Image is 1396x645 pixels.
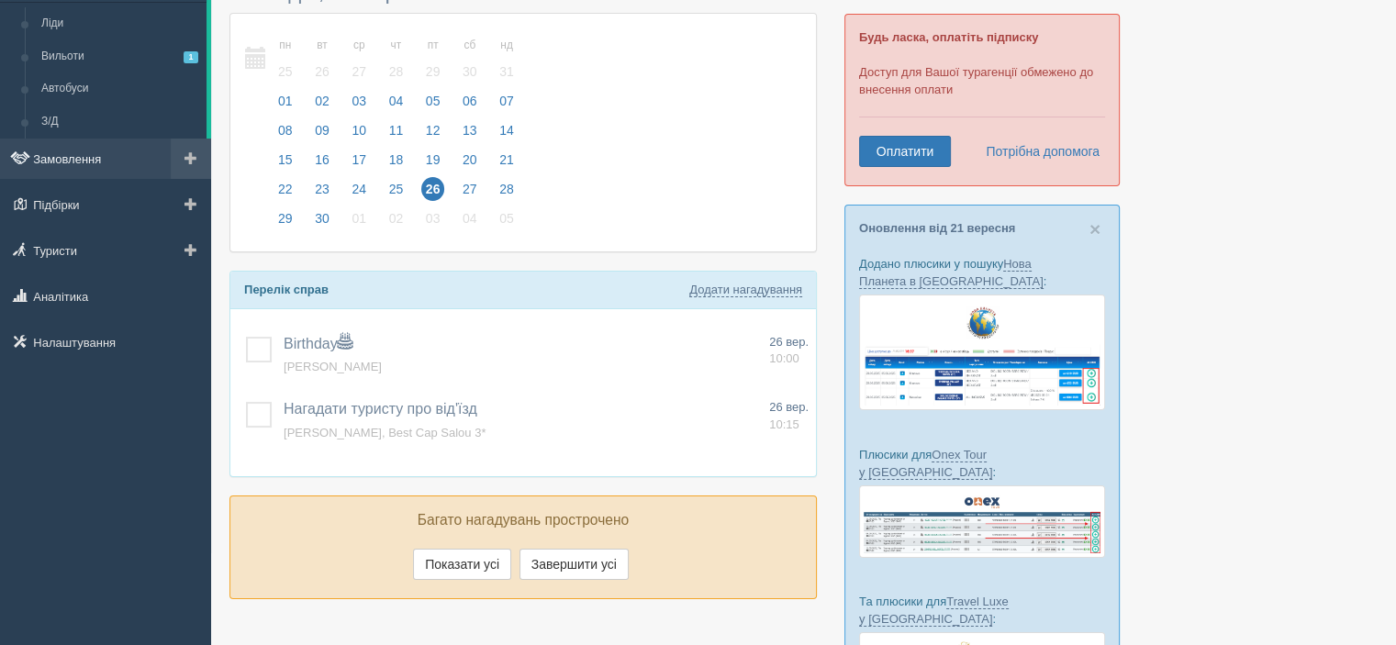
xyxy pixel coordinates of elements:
[859,448,992,480] a: Onex Tour у [GEOGRAPHIC_DATA]
[385,148,408,172] span: 18
[310,118,334,142] span: 09
[495,177,519,201] span: 28
[1089,219,1100,239] button: Close
[268,91,303,120] a: 01
[452,28,487,91] a: сб 30
[268,150,303,179] a: 15
[341,150,376,179] a: 17
[458,177,482,201] span: 27
[33,106,207,139] a: З/Д
[416,91,451,120] a: 05
[859,30,1038,44] b: Будь ласка, оплатіть підписку
[385,177,408,201] span: 25
[495,206,519,230] span: 05
[341,208,376,238] a: 01
[495,118,519,142] span: 14
[489,28,519,91] a: нд 31
[974,136,1100,167] a: Потрібна допомога
[341,91,376,120] a: 03
[458,206,482,230] span: 04
[274,177,297,201] span: 22
[310,89,334,113] span: 02
[489,120,519,150] a: 14
[385,38,408,53] small: чт
[341,179,376,208] a: 24
[385,89,408,113] span: 04
[452,120,487,150] a: 13
[1089,218,1100,239] span: ×
[416,120,451,150] a: 12
[310,148,334,172] span: 16
[769,335,809,349] span: 26 вер.
[274,38,297,53] small: пн
[769,417,799,431] span: 10:15
[489,150,519,179] a: 21
[495,89,519,113] span: 07
[416,28,451,91] a: пт 29
[489,208,519,238] a: 05
[33,40,207,73] a: Вильоти1
[310,206,334,230] span: 30
[379,179,414,208] a: 25
[268,208,303,238] a: 29
[305,150,340,179] a: 16
[274,118,297,142] span: 08
[244,510,802,531] p: Багато нагадувань прострочено
[274,60,297,83] span: 25
[385,60,408,83] span: 28
[284,426,486,439] a: [PERSON_NAME], Best Cap Salou 3*
[416,150,451,179] a: 19
[379,208,414,238] a: 02
[859,593,1105,628] p: Та плюсики для :
[284,360,382,373] span: [PERSON_NAME]
[769,400,809,414] span: 26 вер.
[305,91,340,120] a: 02
[274,148,297,172] span: 15
[859,257,1044,289] a: Нова Планета в [GEOGRAPHIC_DATA]
[284,336,352,351] a: Birthday
[421,38,445,53] small: пт
[519,549,629,580] button: Завершити усі
[379,91,414,120] a: 04
[347,206,371,230] span: 01
[421,60,445,83] span: 29
[347,177,371,201] span: 24
[385,206,408,230] span: 02
[347,118,371,142] span: 10
[495,148,519,172] span: 21
[379,120,414,150] a: 11
[458,148,482,172] span: 20
[305,179,340,208] a: 23
[341,120,376,150] a: 10
[284,401,477,417] a: Нагадати туристу про від'їзд
[859,255,1105,290] p: Додано плюсики у пошуку :
[310,60,334,83] span: 26
[859,295,1105,410] img: new-planet-%D0%BF%D1%96%D0%B4%D0%B1%D1%96%D1%80%D0%BA%D0%B0-%D1%81%D1%80%D0%BC-%D0%B4%D0%BB%D1%8F...
[859,221,1015,235] a: Оновлення від 21 вересня
[379,150,414,179] a: 18
[859,485,1105,558] img: onex-tour-proposal-crm-for-travel-agency.png
[379,28,414,91] a: чт 28
[859,136,951,167] a: Оплатити
[458,60,482,83] span: 30
[184,51,198,63] span: 1
[452,91,487,120] a: 06
[274,89,297,113] span: 01
[421,177,445,201] span: 26
[495,38,519,53] small: нд
[489,179,519,208] a: 28
[421,89,445,113] span: 05
[305,28,340,91] a: вт 26
[495,60,519,83] span: 31
[268,120,303,150] a: 08
[489,91,519,120] a: 07
[385,118,408,142] span: 11
[452,150,487,179] a: 20
[421,118,445,142] span: 12
[452,208,487,238] a: 04
[268,28,303,91] a: пн 25
[310,177,334,201] span: 23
